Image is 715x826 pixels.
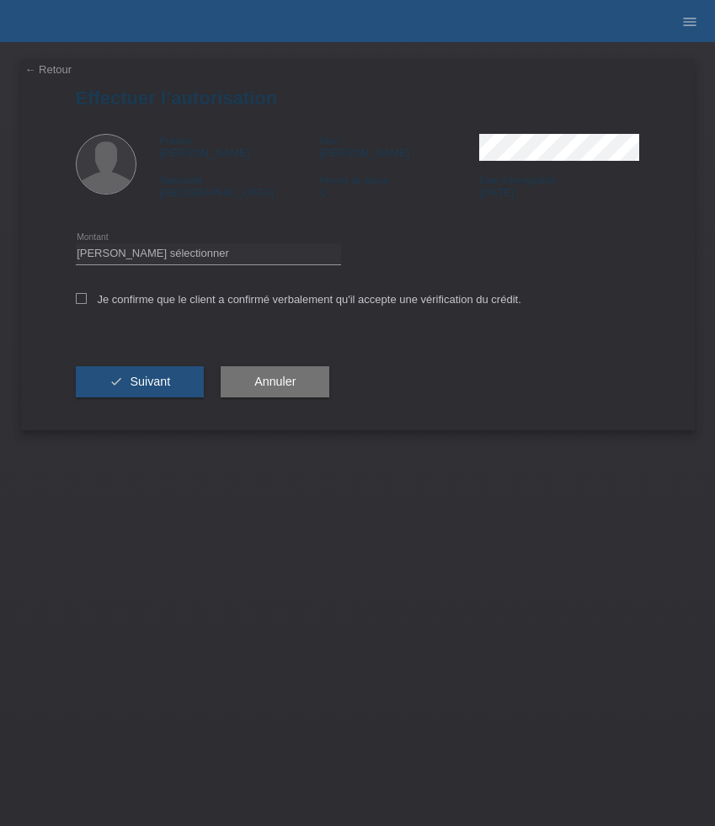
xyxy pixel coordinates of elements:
[160,175,204,185] span: Nationalité
[319,173,479,199] div: C
[319,136,339,146] span: Nom
[25,63,72,76] a: ← Retour
[681,13,698,30] i: menu
[109,375,123,388] i: check
[160,173,320,199] div: [GEOGRAPHIC_DATA]
[673,16,707,26] a: menu
[76,366,205,398] button: check Suivant
[221,366,329,398] button: Annuler
[130,375,170,388] span: Suivant
[76,88,640,109] h1: Effectuer l’autorisation
[76,293,521,306] label: Je confirme que le client a confirmé verbalement qu'il accepte une vérification du crédit.
[319,175,389,185] span: Permis de séjour
[319,134,479,159] div: [PERSON_NAME]
[160,136,193,146] span: Prénom
[479,175,556,185] span: Date d'immigration
[160,134,320,159] div: [PERSON_NAME]
[479,173,639,199] div: [DATE]
[254,375,296,388] span: Annuler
